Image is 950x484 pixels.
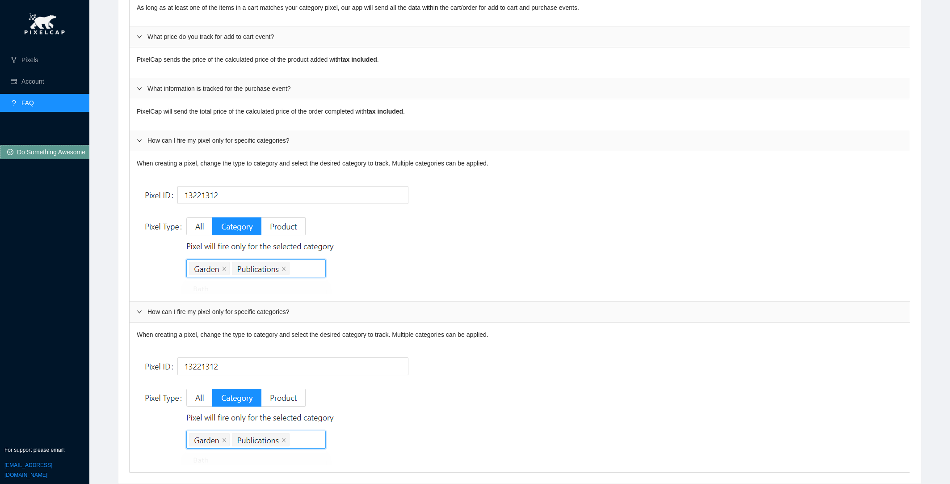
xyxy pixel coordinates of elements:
[137,106,903,116] p: PixelCap will send the total price of the calculated price of the order completed with .
[137,81,142,91] span: right
[4,462,52,478] a: [EMAIL_ADDRESS][DOMAIN_NAME]
[137,132,142,143] span: right
[137,3,903,13] p: As long as at least one of the items in a cart matches your category pixel, our app will send all...
[21,56,38,64] a: Pixels
[340,56,377,63] b: tax included
[21,78,44,85] a: Account
[18,9,71,40] img: pixel-cap.png
[137,174,419,294] img: category-selection.PNG
[137,55,903,64] p: PixelCap sends the price of the calculated price of the product added with .
[4,446,85,454] p: For support please email:
[137,346,419,465] img: category-selection.PNG
[21,99,34,106] a: FAQ
[130,26,910,47] div: rightWhat price do you track for add to cart event?
[137,330,903,340] p: When creating a pixel, change the type to category and select the desired category to track. Mult...
[137,304,142,314] span: right
[130,301,910,322] div: rightHow can I fire my pixel only for specific categories?
[7,149,13,156] span: smile
[137,29,142,39] span: right
[366,108,403,115] b: tax included
[130,78,910,99] div: rightWhat information is tracked for the purchase event?
[17,147,85,157] span: Do Something Awesome
[137,158,903,168] p: When creating a pixel, change the type to category and select the desired category to track. Mult...
[130,130,910,151] div: rightHow can I fire my pixel only for specific categories?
